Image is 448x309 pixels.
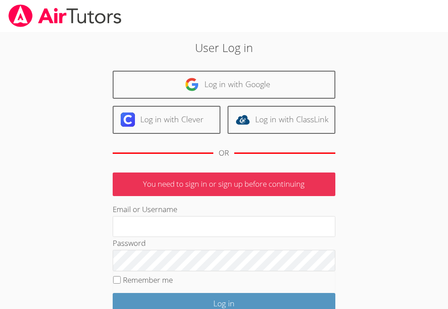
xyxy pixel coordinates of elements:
[113,204,177,214] label: Email or Username
[113,106,220,134] a: Log in with Clever
[113,238,146,248] label: Password
[236,112,250,127] img: classlink-logo-d6bb404cc1216ec64c9a2012d9dc4662098be43eaf13dc465df04b49fa7ab582.svg
[228,106,335,134] a: Log in with ClassLink
[8,4,122,27] img: airtutors_banner-c4298cdbf04f3fff15de1276eac7730deb9818008684d7c2e4769d2f7ddbe033.png
[63,39,385,56] h2: User Log in
[121,112,135,127] img: clever-logo-6eab21bc6e7a338710f1a6ff85c0baf02591cd810cc4098c63d3a4b26e2feb20.svg
[185,77,199,92] img: google-logo-50288ca7cdecda66e5e0955fdab243c47b7ad437acaf1139b6f446037453330a.svg
[113,71,335,99] a: Log in with Google
[123,275,173,285] label: Remember me
[113,173,335,196] p: You need to sign in or sign up before continuing
[219,147,229,160] div: OR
